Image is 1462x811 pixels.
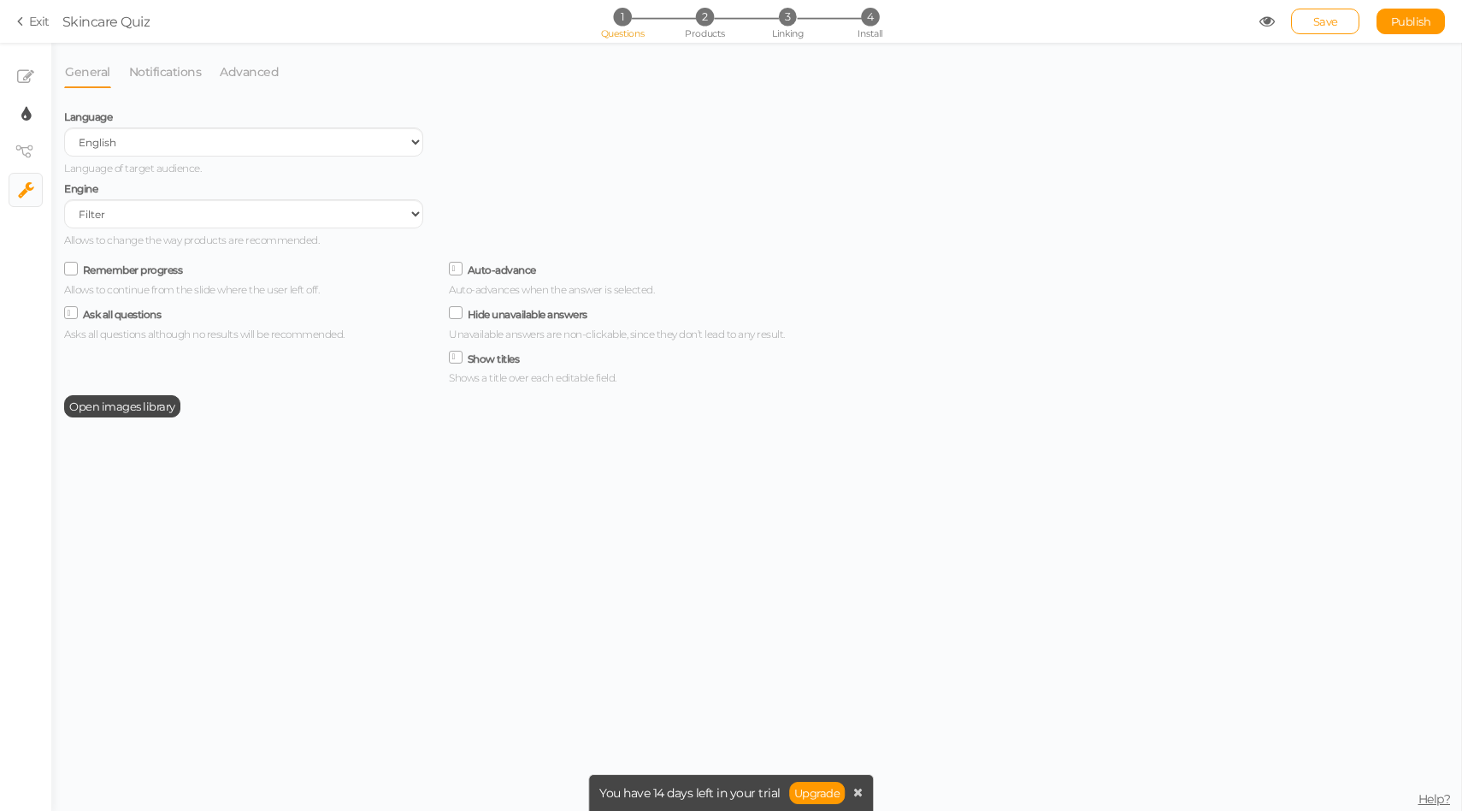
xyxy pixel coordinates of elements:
[64,182,97,195] span: Engine
[83,308,162,321] label: Ask all questions
[858,27,882,39] span: Install
[64,328,345,340] span: Asks all questions although no results will be recommended.
[64,162,201,175] span: Language of target audience.
[449,328,785,340] span: Unavailable answers are non-clickable, since they don’t lead to any result.
[772,27,803,39] span: Linking
[468,352,520,365] label: Show titles
[64,234,319,246] span: Allows to change the way products are recommended.
[64,56,111,88] a: General
[830,8,910,26] li: 4 Install
[1391,15,1431,28] span: Publish
[449,371,616,384] span: Shows a title over each editable field.
[64,110,112,123] span: Language
[861,8,879,26] span: 4
[69,400,175,413] span: Open images library
[468,263,536,276] label: Auto-advance
[128,56,203,88] a: Notifications
[789,782,846,804] a: Upgrade
[1418,791,1451,807] span: Help?
[219,56,280,88] a: Advanced
[468,308,587,321] label: Hide unavailable answers
[64,283,319,296] span: Allows to continue from the slide where the user left off.
[685,27,725,39] span: Products
[696,8,714,26] span: 2
[779,8,797,26] span: 3
[1291,9,1359,34] div: Save
[449,283,654,296] span: Auto-advances when the answer is selected.
[599,787,781,799] span: You have 14 days left in your trial
[601,27,645,39] span: Questions
[613,8,631,26] span: 1
[665,8,745,26] li: 2 Products
[83,263,183,276] label: Remember progress
[582,8,662,26] li: 1 Questions
[748,8,828,26] li: 3 Linking
[1313,15,1338,28] span: Save
[17,13,50,30] a: Exit
[62,11,150,32] div: Skincare Quiz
